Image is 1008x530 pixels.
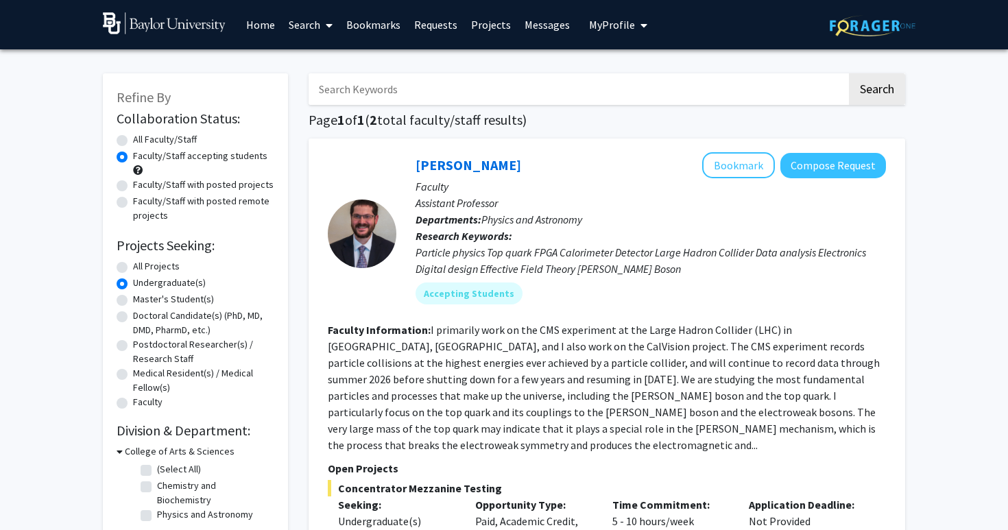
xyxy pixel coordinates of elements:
[416,195,886,211] p: Assistant Professor
[328,460,886,477] p: Open Projects
[133,259,180,274] label: All Projects
[133,276,206,290] label: Undergraduate(s)
[338,496,455,513] p: Seeking:
[328,480,886,496] span: Concentrator Mezzanine Testing
[518,1,577,49] a: Messages
[370,111,377,128] span: 2
[475,496,592,513] p: Opportunity Type:
[339,1,407,49] a: Bookmarks
[357,111,365,128] span: 1
[416,282,523,304] mat-chip: Accepting Students
[117,237,274,254] h2: Projects Seeking:
[157,479,271,507] label: Chemistry and Biochemistry
[338,513,455,529] div: Undergraduate(s)
[309,112,905,128] h1: Page of ( total faculty/staff results)
[125,444,235,459] h3: College of Arts & Sciences
[133,292,214,306] label: Master's Student(s)
[849,73,905,105] button: Search
[103,12,226,34] img: Baylor University Logo
[702,152,775,178] button: Add Jon Wilson to Bookmarks
[309,73,847,105] input: Search Keywords
[749,496,865,513] p: Application Deadline:
[157,462,201,477] label: (Select All)
[133,337,274,366] label: Postdoctoral Researcher(s) / Research Staff
[416,244,886,277] div: Particle physics Top quark FPGA Calorimeter Detector Large Hadron Collider Data analysis Electron...
[780,153,886,178] button: Compose Request to Jon Wilson
[133,366,274,395] label: Medical Resident(s) / Medical Fellow(s)
[337,111,345,128] span: 1
[416,156,521,173] a: [PERSON_NAME]
[464,1,518,49] a: Projects
[612,496,729,513] p: Time Commitment:
[133,132,197,147] label: All Faculty/Staff
[157,507,253,522] label: Physics and Astronomy
[328,323,431,337] b: Faculty Information:
[589,18,635,32] span: My Profile
[407,1,464,49] a: Requests
[481,213,582,226] span: Physics and Astronomy
[133,194,274,223] label: Faculty/Staff with posted remote projects
[133,178,274,192] label: Faculty/Staff with posted projects
[117,88,171,106] span: Refine By
[416,229,512,243] b: Research Keywords:
[117,110,274,127] h2: Collaboration Status:
[133,149,267,163] label: Faculty/Staff accepting students
[239,1,282,49] a: Home
[416,213,481,226] b: Departments:
[416,178,886,195] p: Faculty
[282,1,339,49] a: Search
[133,309,274,337] label: Doctoral Candidate(s) (PhD, MD, DMD, PharmD, etc.)
[133,395,163,409] label: Faculty
[117,422,274,439] h2: Division & Department:
[830,15,915,36] img: ForagerOne Logo
[10,468,58,520] iframe: Chat
[328,323,880,452] fg-read-more: I primarily work on the CMS experiment at the Large Hadron Collider (LHC) in [GEOGRAPHIC_DATA], [...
